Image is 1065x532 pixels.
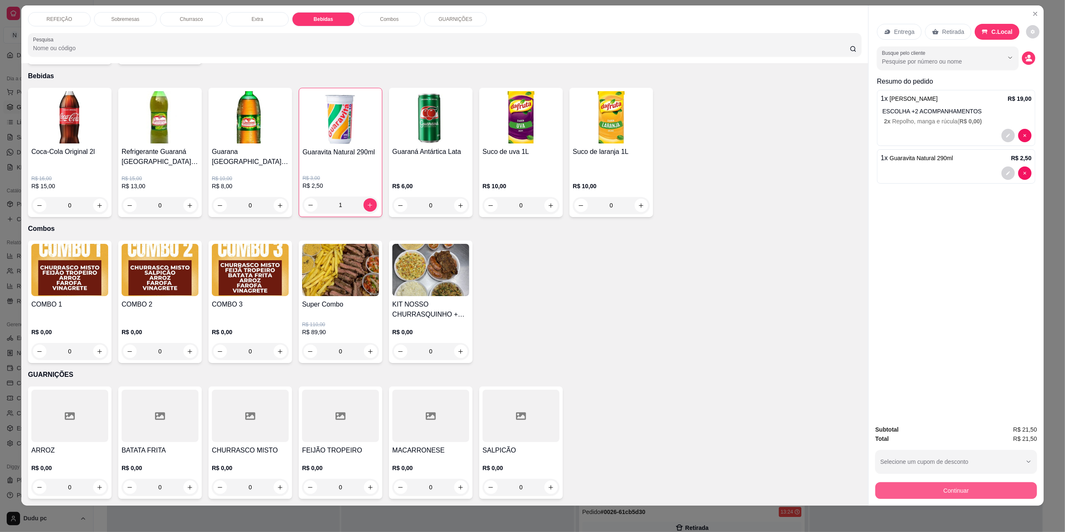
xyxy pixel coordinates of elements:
[33,36,56,43] label: Pesquisa
[302,244,379,296] img: product-image
[212,147,289,167] h4: Guarana [GEOGRAPHIC_DATA] 1L
[302,464,379,472] p: R$ 0,00
[1022,51,1035,65] button: decrease-product-quantity
[882,107,1032,115] p: ESCOLHA +2 ACOMPANHAMENTOS
[302,147,379,157] h4: Guaravita Natural 290ml
[31,445,108,455] h4: ARROZ
[454,199,468,212] button: increase-product-quantity
[183,199,197,212] button: increase-product-quantity
[93,199,107,212] button: increase-product-quantity
[28,224,862,234] p: Combos
[483,182,559,190] p: R$ 10,00
[881,153,953,163] p: 1 x
[1001,129,1015,142] button: decrease-product-quantity
[882,57,990,66] input: Busque pelo cliente
[363,198,377,212] button: increase-product-quantity
[122,182,198,190] p: R$ 13,00
[212,299,289,309] h4: COMBO 3
[302,321,379,328] p: R$ 110,00
[960,118,982,125] span: R$ 0,00 )
[122,445,198,455] h4: BATATA FRITA
[302,92,379,144] img: product-image
[392,328,469,336] p: R$ 0,00
[304,345,317,358] button: decrease-product-quantity
[875,482,1037,499] button: Continuar
[33,44,850,52] input: Pesquisa
[991,28,1013,36] p: C.Local
[573,91,650,143] img: product-image
[314,16,333,23] p: Bebidas
[1013,425,1037,434] span: R$ 21,50
[1011,154,1032,162] p: R$ 2,50
[573,147,650,157] h4: Suco de laranja 1L
[212,464,289,472] p: R$ 0,00
[31,328,108,336] p: R$ 0,00
[392,182,469,190] p: R$ 6,00
[380,16,399,23] p: Combos
[122,175,198,182] p: R$ 15,00
[122,244,198,296] img: product-image
[392,299,469,320] h4: KIT NOSSO CHURRASQUINHO + COCA COLA 1,5L GRATIS
[212,182,289,190] p: R$ 8,00
[31,464,108,472] p: R$ 0,00
[180,16,203,23] p: Churrasco
[875,450,1037,473] button: Selecione um cupom de desconto
[942,28,964,36] p: Retirada
[484,199,498,212] button: decrease-product-quantity
[302,182,379,190] p: R$ 2,50
[122,147,198,167] h4: Refrigerante Guaraná [GEOGRAPHIC_DATA] Garrafa 2,L
[1018,166,1032,180] button: decrease-product-quantity
[212,244,289,296] img: product-image
[890,95,938,102] span: [PERSON_NAME]
[212,328,289,336] p: R$ 0,00
[31,91,108,143] img: product-image
[875,426,899,433] strong: Subtotal
[302,175,379,182] p: R$ 3,00
[46,16,72,23] p: REFEIÇÃO
[635,199,648,212] button: increase-product-quantity
[31,182,108,190] p: R$ 15,00
[31,175,108,182] p: R$ 16,00
[573,182,650,190] p: R$ 10,00
[31,244,108,296] img: product-image
[302,328,379,336] p: R$ 89,90
[252,16,263,23] p: Extra
[212,91,289,143] img: product-image
[574,199,588,212] button: decrease-product-quantity
[1026,25,1040,38] button: decrease-product-quantity
[123,199,137,212] button: decrease-product-quantity
[392,464,469,472] p: R$ 0,00
[212,175,289,182] p: R$ 10,00
[877,77,1035,87] p: Resumo do pedido
[1018,129,1032,142] button: decrease-product-quantity
[544,199,558,212] button: increase-product-quantity
[111,16,139,23] p: Sobremesas
[274,199,287,212] button: increase-product-quantity
[31,299,108,309] h4: COMBO 1
[884,117,1032,125] p: Repolho, manga e rúcula (
[302,445,379,455] h4: FEIJÃO TROPEIRO
[122,328,198,336] p: R$ 0,00
[212,445,289,455] h4: CHURRASCO MISTO
[881,94,938,104] p: 1 x
[483,445,559,455] h4: SALPICÃO
[392,244,469,296] img: product-image
[304,198,318,212] button: decrease-product-quantity
[882,49,928,56] label: Busque pelo cliente
[875,435,889,442] strong: Total
[394,199,407,212] button: decrease-product-quantity
[31,147,108,157] h4: Coca-Cola Original 2l
[1004,51,1017,64] button: Show suggestions
[884,118,892,125] span: 2 x
[28,71,862,81] p: Bebidas
[1013,434,1037,443] span: R$ 21,50
[392,147,469,157] h4: Guaraná Antártica Lata
[392,91,469,143] img: product-image
[122,464,198,472] p: R$ 0,00
[302,299,379,309] h4: Super Combo
[28,370,862,380] p: GUARNIÇÕES
[439,16,473,23] p: GUARNIÇÕES
[1008,95,1032,103] p: R$ 19,00
[483,147,559,157] h4: Suco de uva 1L
[33,199,46,212] button: decrease-product-quantity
